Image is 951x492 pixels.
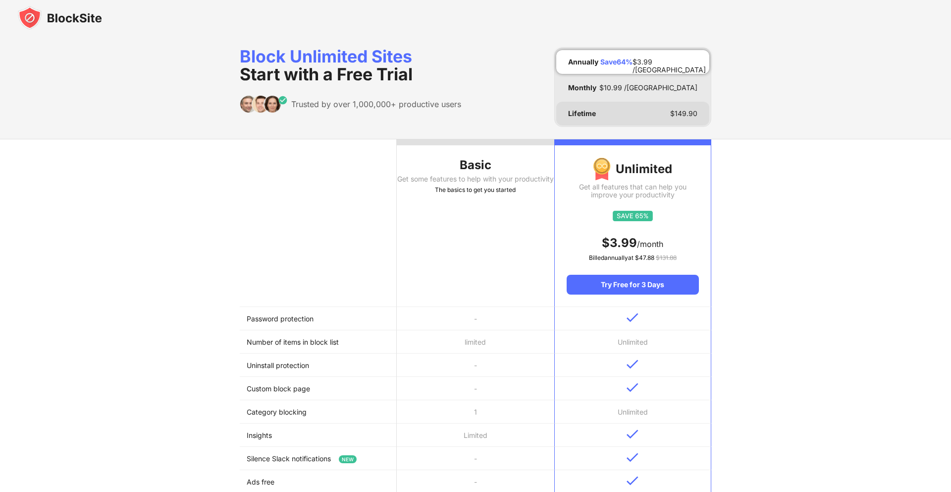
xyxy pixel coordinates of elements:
img: v-blue.svg [627,313,638,322]
td: Uninstall protection [240,354,397,377]
img: v-blue.svg [627,453,638,462]
td: - [397,307,554,330]
div: The basics to get you started [397,185,554,195]
div: Try Free for 3 Days [567,275,699,295]
img: blocksite-icon-black.svg [18,6,102,30]
div: /month [567,235,699,251]
span: NEW [339,455,357,463]
td: Category blocking [240,400,397,424]
td: Limited [397,424,554,447]
div: Get some features to help with your productivity [397,175,554,183]
td: - [397,354,554,377]
div: Monthly [568,84,596,92]
td: Number of items in block list [240,330,397,354]
td: - [397,377,554,400]
div: Save 64 % [600,58,633,66]
td: - [397,447,554,470]
div: Unlimited [567,157,699,181]
img: trusted-by.svg [240,95,288,113]
td: Password protection [240,307,397,330]
div: $ 3.99 /[GEOGRAPHIC_DATA] [633,58,706,66]
div: Basic [397,157,554,173]
img: save65.svg [613,211,653,221]
span: Start with a Free Trial [240,64,413,84]
span: $ 3.99 [602,236,637,250]
div: Trusted by over 1,000,000+ productive users [291,99,461,109]
td: Silence Slack notifications [240,447,397,470]
div: Lifetime [568,110,596,118]
div: $ 149.90 [670,110,697,118]
div: Block Unlimited Sites [240,48,461,83]
img: v-blue.svg [627,476,638,486]
div: Annually [568,58,598,66]
td: 1 [397,400,554,424]
img: v-blue.svg [627,430,638,439]
td: Custom block page [240,377,397,400]
img: v-blue.svg [627,360,638,369]
div: Get all features that can help you improve your productivity [567,183,699,199]
img: v-blue.svg [627,383,638,392]
td: Insights [240,424,397,447]
div: $ 10.99 /[GEOGRAPHIC_DATA] [599,84,697,92]
td: Unlimited [554,400,711,424]
img: img-premium-medal [593,157,611,181]
td: limited [397,330,554,354]
div: Billed annually at $ 47.88 [567,253,699,263]
td: Unlimited [554,330,711,354]
span: $ 131.88 [656,254,677,261]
